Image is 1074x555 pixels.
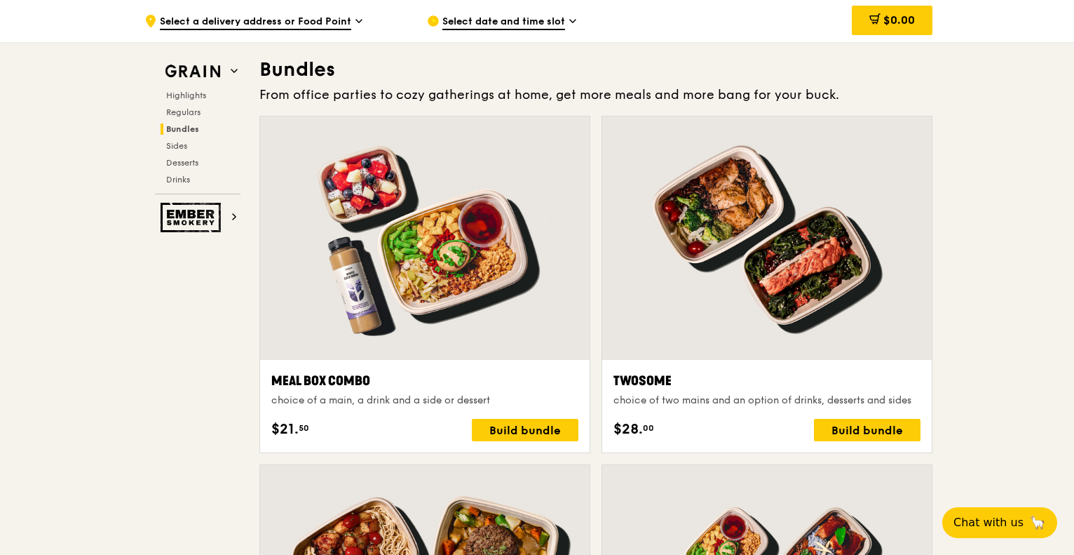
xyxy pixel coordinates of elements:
span: $21. [271,419,299,440]
span: Drinks [166,175,190,185]
span: 00 [643,422,654,434]
span: Select date and time slot [442,15,565,30]
span: Regulars [166,107,200,117]
span: Highlights [166,91,206,100]
button: Chat with us🦙 [942,507,1057,538]
h3: Bundles [259,57,932,82]
span: Chat with us [953,514,1024,531]
div: From office parties to cozy gatherings at home, get more meals and more bang for your buck. [259,85,932,105]
div: choice of two mains and an option of drinks, desserts and sides [613,394,920,408]
span: 🦙 [1029,514,1046,531]
img: Grain web logo [161,59,225,84]
span: 50 [299,422,309,434]
span: $28. [613,419,643,440]
span: Select a delivery address or Food Point [160,15,351,30]
div: Build bundle [814,419,920,441]
div: Twosome [613,371,920,391]
div: choice of a main, a drink and a side or dessert [271,394,578,408]
span: Desserts [166,158,198,168]
div: Meal Box Combo [271,371,578,391]
img: Ember Smokery web logo [161,203,225,232]
span: $0.00 [883,13,915,27]
span: Bundles [166,124,199,134]
div: Build bundle [472,419,578,441]
span: Sides [166,141,187,151]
